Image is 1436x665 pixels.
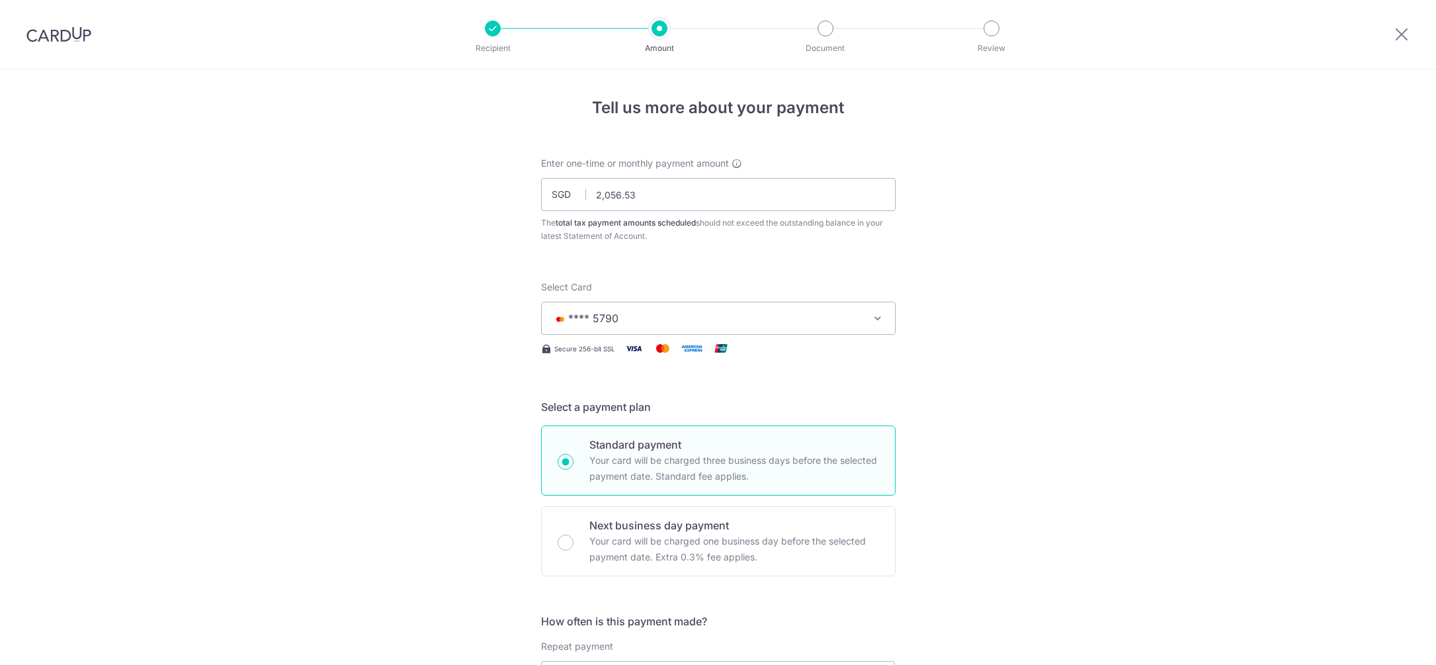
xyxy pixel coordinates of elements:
img: Visa [620,340,647,357]
p: Amount [611,42,708,55]
p: Next business day payment [589,517,879,533]
img: American Express [679,340,705,357]
h5: Select a payment plan [541,399,896,415]
iframe: Opens a widget where you can find more information [1351,625,1423,658]
span: Secure 256-bit SSL [554,343,615,354]
h5: How often is this payment made? [541,613,896,629]
h4: Tell us more about your payment [541,96,896,120]
span: Enter one-time or monthly payment amount [541,157,729,170]
p: Your card will be charged three business days before the selected payment date. Standard fee appl... [589,453,879,484]
p: Recipient [444,42,542,55]
p: Review [943,42,1040,55]
p: Your card will be charged one business day before the selected payment date. Extra 0.3% fee applies. [589,533,879,565]
div: The should not exceed the outstanding balance in your latest Statement of Account. [541,216,896,243]
img: Mastercard [650,340,676,357]
b: total tax payment amounts scheduled [556,218,696,228]
img: Union Pay [708,340,734,357]
p: Document [777,42,874,55]
img: CardUp [26,26,91,42]
label: Repeat payment [541,640,613,653]
p: Standard payment [589,437,879,453]
span: translation missing: en.payables.payment_networks.credit_card.summary.labels.select_card [541,281,592,292]
span: SGD [552,188,586,201]
img: MASTERCARD [552,314,568,324]
input: 0.00 [541,178,896,211]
